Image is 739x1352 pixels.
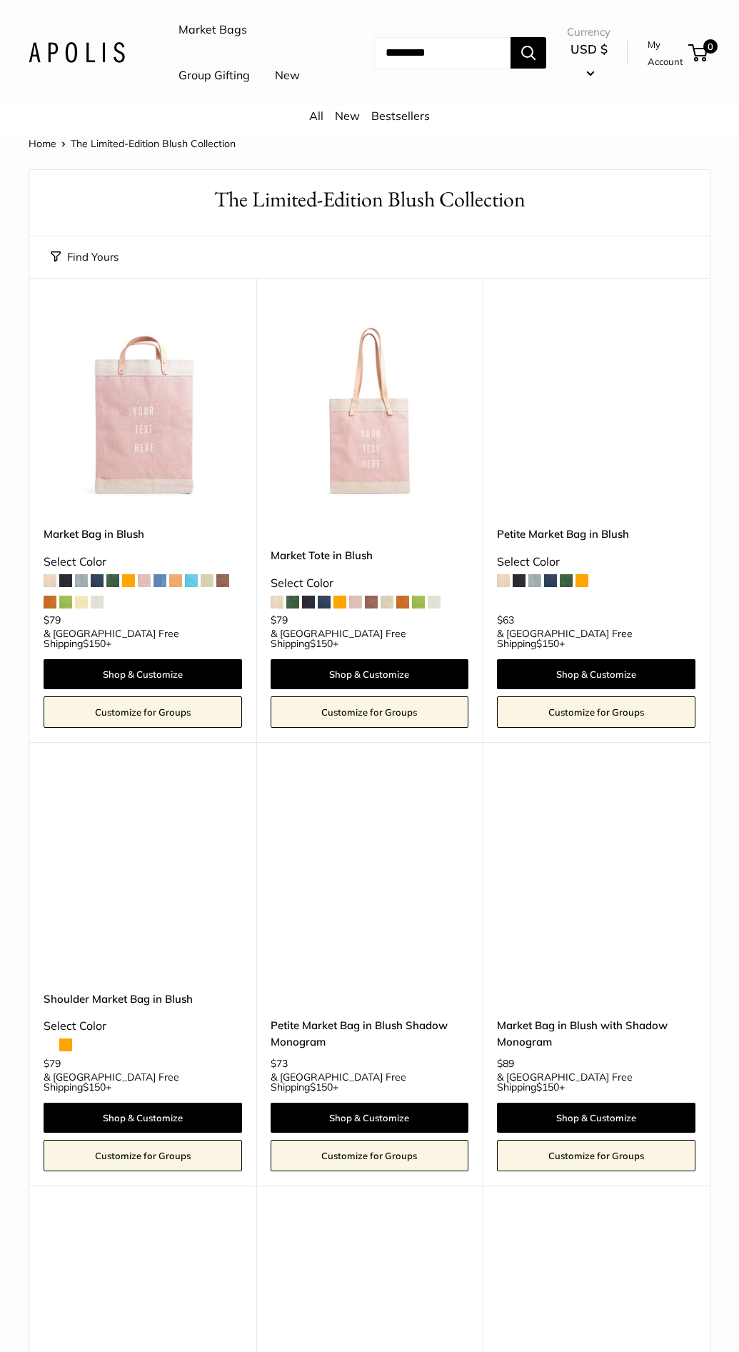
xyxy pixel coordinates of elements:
[648,36,683,71] a: My Account
[497,1140,695,1171] a: Customize for Groups
[371,109,430,123] a: Bestsellers
[497,778,695,976] a: Market Bag in Blush with Shadow MonogramMarket Bag in Blush with Shadow Monogram
[271,778,469,976] a: Petite Market Bag in Blush Shadow MonogramPetite Market Bag in Blush Shadow Monogram
[271,573,469,594] div: Select Color
[44,778,242,976] a: Shoulder Market Bag in BlushShoulder Market Bag in Blush
[310,1081,333,1093] span: $150
[497,1057,514,1070] span: $89
[179,65,250,86] a: Group Gifting
[44,659,242,689] a: Shop & Customize
[44,614,61,626] span: $79
[497,551,695,573] div: Select Color
[497,614,514,626] span: $63
[51,184,688,215] h1: The Limited-Edition Blush Collection
[567,38,610,84] button: USD $
[310,637,333,650] span: $150
[44,1057,61,1070] span: $79
[44,1016,242,1037] div: Select Color
[271,1057,288,1070] span: $73
[271,614,288,626] span: $79
[44,526,242,542] a: Market Bag in Blush
[511,37,546,69] button: Search
[271,547,469,564] a: Market Tote in Blush
[497,314,695,512] a: description_Our first ever Blush CollectionPetite Market Bag in Blush
[690,44,708,61] a: 0
[374,37,511,69] input: Search...
[567,22,610,42] span: Currency
[497,1103,695,1133] a: Shop & Customize
[29,137,56,150] a: Home
[536,637,559,650] span: $150
[497,1072,695,1092] span: & [GEOGRAPHIC_DATA] Free Shipping +
[271,629,469,649] span: & [GEOGRAPHIC_DATA] Free Shipping +
[29,134,236,153] nav: Breadcrumb
[497,526,695,542] a: Petite Market Bag in Blush
[271,696,469,728] a: Customize for Groups
[570,41,608,56] span: USD $
[271,314,469,512] img: Market Tote in Blush
[271,1140,469,1171] a: Customize for Groups
[271,314,469,512] a: Market Tote in BlushMarket Tote in Blush
[497,659,695,689] a: Shop & Customize
[83,1081,106,1093] span: $150
[335,109,360,123] a: New
[29,42,125,63] img: Apolis
[44,991,242,1007] a: Shoulder Market Bag in Blush
[703,39,718,54] span: 0
[271,659,469,689] a: Shop & Customize
[536,1081,559,1093] span: $150
[44,1140,242,1171] a: Customize for Groups
[271,1072,469,1092] span: & [GEOGRAPHIC_DATA] Free Shipping +
[275,65,300,86] a: New
[179,19,247,41] a: Market Bags
[44,314,242,512] img: description_Our first Blush Market Bag
[44,696,242,728] a: Customize for Groups
[44,551,242,573] div: Select Color
[44,1072,242,1092] span: & [GEOGRAPHIC_DATA] Free Shipping +
[51,247,119,267] button: Find Yours
[497,629,695,649] span: & [GEOGRAPHIC_DATA] Free Shipping +
[44,1103,242,1133] a: Shop & Customize
[271,1103,469,1133] a: Shop & Customize
[309,109,323,123] a: All
[497,1017,695,1051] a: Market Bag in Blush with Shadow Monogram
[271,1017,469,1051] a: Petite Market Bag in Blush Shadow Monogram
[497,696,695,728] a: Customize for Groups
[44,629,242,649] span: & [GEOGRAPHIC_DATA] Free Shipping +
[71,137,236,150] span: The Limited-Edition Blush Collection
[44,314,242,512] a: description_Our first Blush Market BagMarket Bag in Blush
[83,637,106,650] span: $150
